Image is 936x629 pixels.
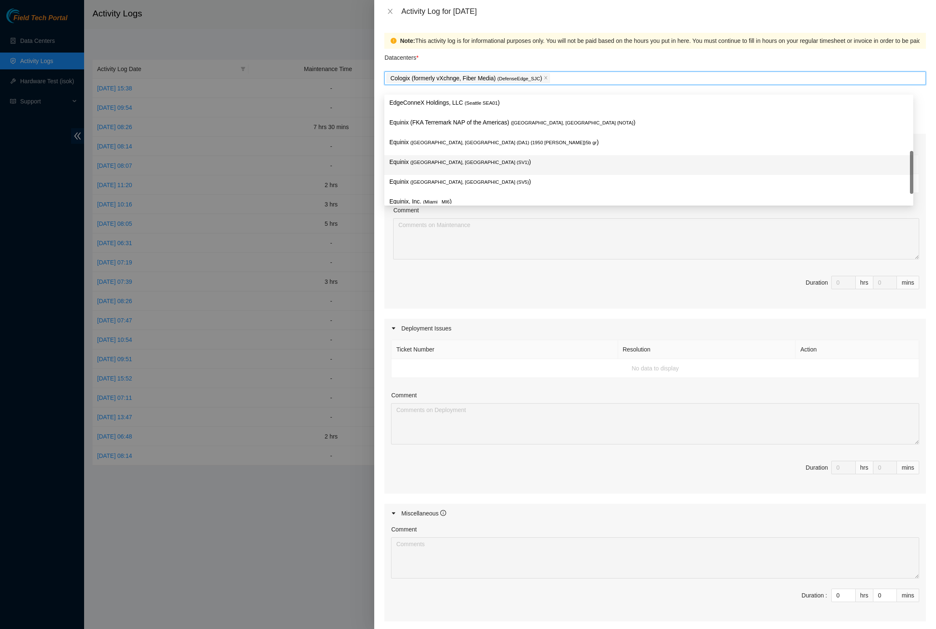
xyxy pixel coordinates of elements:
[897,461,919,474] div: mins
[389,197,908,206] p: Equinix, Inc. )
[856,276,873,289] div: hrs
[389,177,908,187] p: Equinix )
[511,120,634,125] span: ( [GEOGRAPHIC_DATA], [GEOGRAPHIC_DATA] {NOTA}
[393,218,919,259] textarea: Comment
[391,326,396,331] span: caret-right
[389,157,908,167] p: Equinix )
[391,38,397,44] span: exclamation-circle
[856,461,873,474] div: hrs
[410,160,529,165] span: ( [GEOGRAPHIC_DATA], [GEOGRAPHIC_DATA] (SV1)
[806,463,828,472] div: Duration
[400,36,923,45] div: This activity log is for informational purposes only. You will not be paid based on the hours you...
[410,180,529,185] span: ( [GEOGRAPHIC_DATA], [GEOGRAPHIC_DATA] (SV5)
[423,199,449,204] span: ( Miami_ MI6
[390,74,542,83] p: Cologix (formerly vXchnge, Fiber Media) )
[393,206,419,215] label: Comment
[384,49,418,62] p: Datacenters
[897,589,919,602] div: mins
[391,340,618,359] th: Ticket Number
[389,137,908,147] p: Equinix )
[391,525,417,534] label: Comment
[497,76,540,81] span: ( DefenseEdge_SJC
[387,8,394,15] span: close
[401,509,446,518] div: Miscellaneous
[400,36,415,45] strong: Note:
[806,278,828,287] div: Duration
[801,591,827,600] div: Duration :
[796,340,919,359] th: Action
[391,391,417,400] label: Comment
[389,98,908,108] p: EdgeConneX Holdings, LLC )
[618,340,796,359] th: Resolution
[384,504,926,523] div: Miscellaneous info-circle
[389,118,908,127] p: Equinix (FKA Terremark NAP of the Americas) )
[897,276,919,289] div: mins
[544,76,548,81] span: close
[401,7,926,16] div: Activity Log for [DATE]
[391,359,919,378] td: No data to display
[391,511,396,516] span: caret-right
[391,403,919,444] textarea: Comment
[440,510,446,516] span: info-circle
[856,589,873,602] div: hrs
[384,319,926,338] div: Deployment Issues
[465,100,498,106] span: ( Seattle SEA01
[384,8,396,16] button: Close
[410,140,597,145] span: ( [GEOGRAPHIC_DATA], [GEOGRAPHIC_DATA] (DA1) {1950 [PERSON_NAME]}5b gr
[391,537,919,579] textarea: Comment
